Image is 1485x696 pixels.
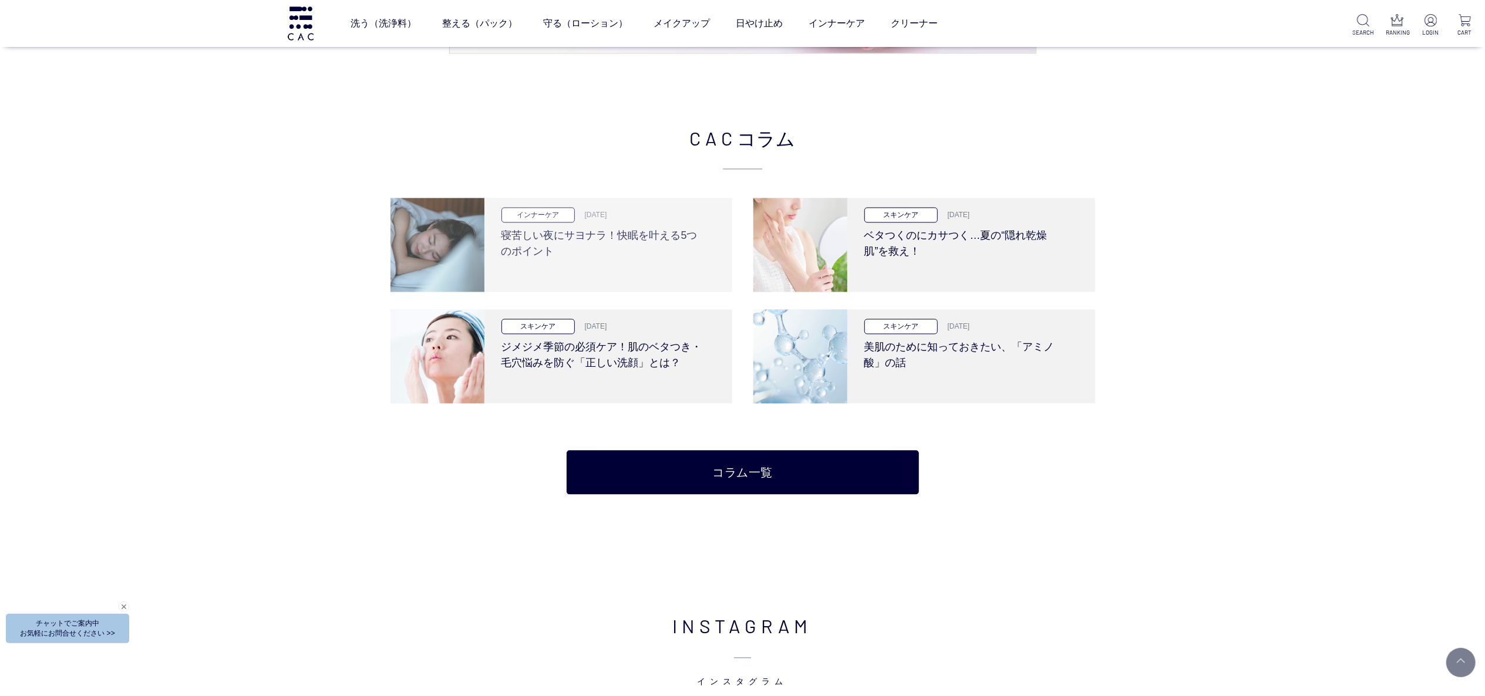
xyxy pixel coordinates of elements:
[1352,14,1374,37] a: SEARCH
[578,321,607,332] p: [DATE]
[543,7,628,40] a: 守る（ローション）
[1386,28,1408,37] p: RANKING
[390,309,732,403] a: ジメジメ季節の必須ケア！肌のベタつき・毛穴悩みを防ぐ「正しい洗顔」とは？ スキンケア [DATE] ジメジメ季節の必須ケア！肌のベタつき・毛穴悩みを防ぐ「正しい洗顔」とは？
[1352,28,1374,37] p: SEARCH
[390,124,1095,169] h2: CAC
[1454,14,1476,37] a: CART
[809,7,865,40] a: インナーケア
[501,334,706,371] h3: ジメジメ季節の必須ケア！肌のベタつき・毛穴悩みを防ぐ「正しい洗顔」とは？
[501,207,575,222] p: インナーケア
[736,7,783,40] a: 日やけ止め
[753,198,847,292] img: ベタつくのにカサつく…夏の“隠れ乾燥肌”を救え！
[286,6,315,40] img: logo
[390,309,484,403] img: ジメジメ季節の必須ケア！肌のベタつき・毛穴悩みを防ぐ「正しい洗顔」とは？
[864,319,938,333] p: スキンケア
[501,319,575,333] p: スキンケア
[753,198,1095,292] a: ベタつくのにカサつく…夏の“隠れ乾燥肌”を救え！ スキンケア [DATE] ベタつくのにカサつく…夏の“隠れ乾燥肌”を救え！
[390,198,484,292] img: 寝苦しい夜にサヨナラ！快眠を叶える5つのポイント
[753,309,847,403] img: 美肌のために知っておきたい、「アミノ酸」の話
[390,198,732,292] a: 寝苦しい夜にサヨナラ！快眠を叶える5つのポイント インナーケア [DATE] 寝苦しい夜にサヨナラ！快眠を叶える5つのポイント
[1454,28,1476,37] p: CART
[1420,14,1442,37] a: LOGIN
[753,309,1095,403] a: 美肌のために知っておきたい、「アミノ酸」の話 スキンケア [DATE] 美肌のために知っておきたい、「アミノ酸」の話
[738,124,796,152] span: コラム
[390,640,1095,687] span: インスタグラム
[654,7,710,40] a: メイクアップ
[941,321,970,332] p: [DATE]
[501,222,706,259] h3: 寝苦しい夜にサヨナラ！快眠を叶える5つのポイント
[567,450,919,494] a: コラム一覧
[864,334,1069,371] h3: 美肌のために知っておきたい、「アミノ酸」の話
[1420,28,1442,37] p: LOGIN
[864,207,938,222] p: スキンケア
[390,611,1095,687] h2: INSTAGRAM
[442,7,517,40] a: 整える（パック）
[351,7,416,40] a: 洗う（洗浄料）
[864,222,1069,259] h3: ベタつくのにカサつく…夏の“隠れ乾燥肌”を救え！
[941,210,970,220] p: [DATE]
[891,7,938,40] a: クリーナー
[1386,14,1408,37] a: RANKING
[578,210,607,220] p: [DATE]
